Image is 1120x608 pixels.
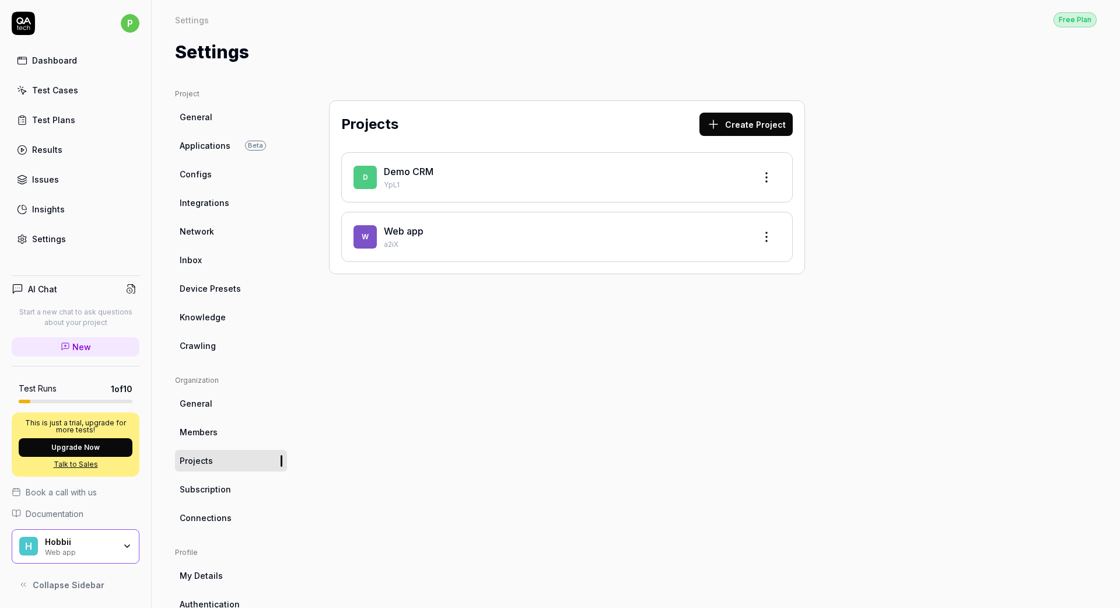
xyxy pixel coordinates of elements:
[12,49,139,72] a: Dashboard
[72,341,91,353] span: New
[33,579,104,591] span: Collapse Sidebar
[341,114,398,135] h2: Projects
[19,420,132,434] p: This is just a trial, upgrade for more tests!
[26,486,97,498] span: Book a call with us
[175,306,287,328] a: Knowledge
[384,239,745,250] p: a2iX
[180,254,202,266] span: Inbox
[12,198,139,221] a: Insights
[175,221,287,242] a: Network
[28,283,57,295] h4: AI Chat
[699,113,793,136] button: Create Project
[175,450,287,471] a: Projects
[32,84,78,96] div: Test Cases
[180,225,214,237] span: Network
[175,163,287,185] a: Configs
[353,166,377,189] span: D
[26,508,83,520] span: Documentation
[12,168,139,191] a: Issues
[384,180,745,190] p: YpL1
[175,192,287,214] a: Integrations
[175,507,287,529] a: Connections
[180,139,230,152] span: Applications
[32,144,62,156] div: Results
[180,455,213,467] span: Projects
[19,383,57,394] h5: Test Runs
[180,426,218,438] span: Members
[175,135,287,156] a: ApplicationsBeta
[12,508,139,520] a: Documentation
[32,173,59,186] div: Issues
[121,12,139,35] button: p
[19,438,132,457] button: Upgrade Now
[1053,12,1097,27] button: Free Plan
[175,335,287,357] a: Crawling
[175,421,287,443] a: Members
[180,197,229,209] span: Integrations
[19,537,38,555] span: H
[32,203,65,215] div: Insights
[180,483,231,495] span: Subscription
[384,166,433,177] a: Demo CRM
[175,39,249,65] h1: Settings
[180,282,241,295] span: Device Presets
[175,14,209,26] div: Settings
[32,233,66,245] div: Settings
[12,79,139,102] a: Test Cases
[19,459,132,470] a: Talk to Sales
[12,529,139,564] button: HHobbiiWeb app
[353,225,377,249] span: W
[180,340,216,352] span: Crawling
[12,138,139,161] a: Results
[175,278,287,299] a: Device Presets
[175,249,287,271] a: Inbox
[180,111,212,123] span: General
[175,478,287,500] a: Subscription
[32,54,77,67] div: Dashboard
[180,569,223,582] span: My Details
[175,89,287,99] div: Project
[12,228,139,250] a: Settings
[245,141,266,151] span: Beta
[175,565,287,586] a: My Details
[12,337,139,357] a: New
[45,547,115,556] div: Web app
[180,168,212,180] span: Configs
[12,573,139,596] button: Collapse Sidebar
[175,393,287,414] a: General
[111,383,132,395] span: 1 of 10
[175,106,287,128] a: General
[45,537,115,547] div: Hobbii
[384,225,423,237] a: Web app
[180,512,232,524] span: Connections
[180,311,226,323] span: Knowledge
[12,109,139,131] a: Test Plans
[175,547,287,558] div: Profile
[180,397,212,410] span: General
[32,114,75,126] div: Test Plans
[12,486,139,498] a: Book a call with us
[121,14,139,33] span: p
[12,307,139,328] p: Start a new chat to ask questions about your project
[175,375,287,386] div: Organization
